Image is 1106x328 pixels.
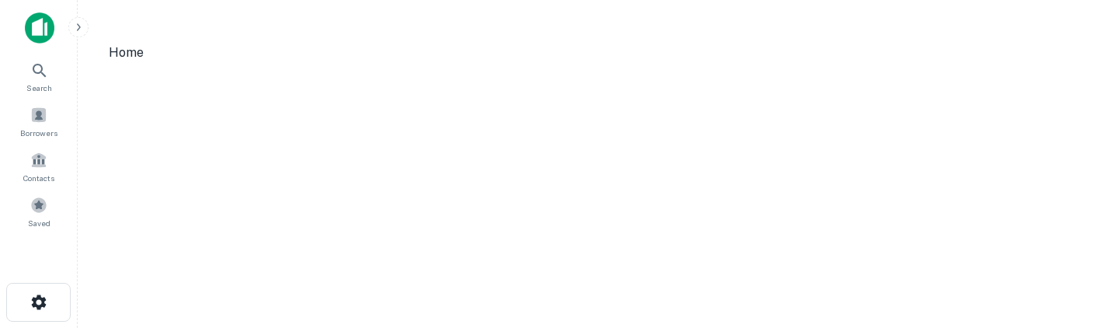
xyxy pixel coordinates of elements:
[1028,204,1106,278] iframe: Chat Widget
[5,100,73,142] a: Borrowers
[23,172,54,184] span: Contacts
[28,217,50,229] span: Saved
[109,44,1075,62] div: Home
[20,127,57,139] span: Borrowers
[25,12,54,44] img: capitalize-icon.png
[5,190,73,232] a: Saved
[5,145,73,187] a: Contacts
[26,82,52,94] span: Search
[5,55,73,97] a: Search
